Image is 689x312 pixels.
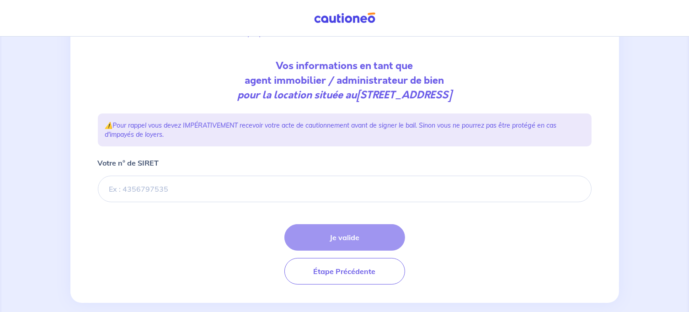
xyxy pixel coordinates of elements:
[259,18,277,37] label: Informations propriétaire
[238,88,452,102] em: pour la location située au
[98,176,592,202] input: Ex : 4356797535
[284,258,405,285] button: Étape Précédente
[105,121,557,139] em: Pour rappel vous devez IMPÉRATIVEMENT recevoir votre acte de cautionnement avant de signer le bai...
[98,59,592,102] p: Vos informations en tant que agent immobilier / administrateur de bien
[105,18,123,37] label: Informations location
[412,18,431,37] label: Informations bail
[98,157,159,168] p: Votre n° de SIRET
[566,18,584,37] label: Validation finale
[105,121,584,139] p: ⚠️
[310,12,379,24] img: Cautioneo
[357,88,452,102] strong: [STREET_ADDRESS]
